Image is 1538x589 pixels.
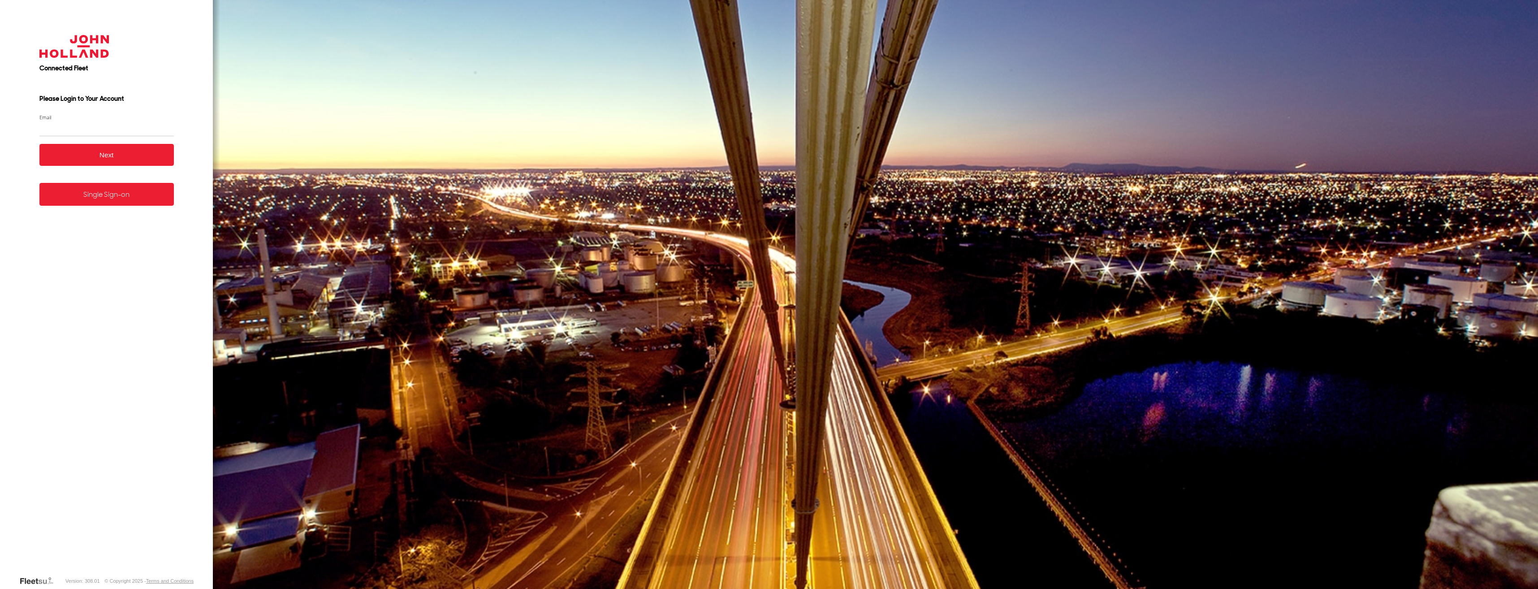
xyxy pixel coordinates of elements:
[39,144,174,166] button: Next
[39,114,174,121] label: Email
[146,578,194,584] a: Terms and Conditions
[39,35,109,58] img: John Holland
[39,64,174,73] h2: Connected Fleet
[39,94,174,103] h3: Please Login to Your Account
[65,578,99,584] div: Version: 308.01
[39,183,174,206] a: Single Sign-on
[104,578,194,584] div: © Copyright 2025 -
[19,576,60,585] a: Visit our Website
